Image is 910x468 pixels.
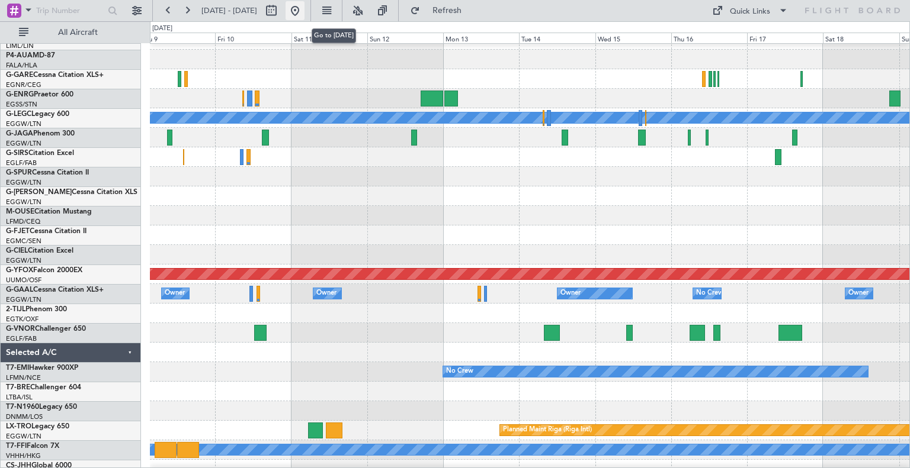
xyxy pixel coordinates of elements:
span: G-JAGA [6,130,33,137]
div: Fri 17 [747,33,823,43]
a: G-YFOXFalcon 2000EX [6,267,82,274]
div: Mon 13 [443,33,519,43]
div: Go to [DATE] [312,28,356,43]
div: Sun 12 [367,33,443,43]
a: EGGW/LTN [6,256,41,265]
span: T7-FFI [6,443,27,450]
a: VHHH/HKG [6,451,41,460]
a: LX-TROLegacy 650 [6,423,69,430]
button: All Aircraft [13,23,129,42]
a: T7-N1960Legacy 650 [6,404,77,411]
div: No Crew [696,285,723,302]
a: LTBA/ISL [6,393,33,402]
span: G-FJET [6,228,30,235]
a: G-GAALCessna Citation XLS+ [6,286,104,293]
a: EGLF/FAB [6,159,37,167]
a: LFMN/NCE [6,373,41,382]
a: T7-FFIFalcon 7X [6,443,59,450]
a: FALA/HLA [6,61,37,70]
a: EGTK/OXF [6,315,39,324]
a: M-OUSECitation Mustang [6,208,92,215]
div: Owner [165,285,185,302]
button: Quick Links [706,1,794,20]
input: Trip Number [36,2,104,20]
span: G-SPUR [6,169,32,176]
a: P4-AUAMD-87 [6,52,55,59]
span: T7-EMI [6,364,29,372]
span: T7-BRE [6,384,30,391]
div: Sat 11 [291,33,367,43]
span: G-[PERSON_NAME] [6,189,72,196]
div: Quick Links [730,6,770,18]
span: [DATE] - [DATE] [201,5,257,16]
a: EGLF/FAB [6,334,37,343]
a: EGGW/LTN [6,139,41,148]
a: EGGW/LTN [6,178,41,187]
a: EGGW/LTN [6,295,41,304]
div: Wed 15 [595,33,671,43]
span: G-ENRG [6,91,34,98]
a: UUMO/OSF [6,276,41,285]
span: M-OUSE [6,208,34,215]
span: P4-AUA [6,52,33,59]
div: Owner [848,285,869,302]
a: EGNR/CEG [6,80,41,89]
a: G-FJETCessna Citation II [6,228,86,235]
span: G-CIEL [6,247,28,254]
a: G-[PERSON_NAME]Cessna Citation XLS [6,189,137,196]
div: Thu 16 [671,33,747,43]
div: Thu 9 [139,33,215,43]
a: G-LEGCLegacy 600 [6,111,69,118]
a: G-ENRGPraetor 600 [6,91,73,98]
div: Planned Maint Riga (Riga Intl) [503,421,592,439]
span: G-GARE [6,72,33,79]
div: Owner [316,285,337,302]
span: 2-TIJL [6,306,25,313]
a: T7-EMIHawker 900XP [6,364,78,372]
a: 2-TIJLPhenom 300 [6,306,67,313]
a: G-VNORChallenger 650 [6,325,86,333]
a: EGMC/SEN [6,237,41,246]
span: T7-N1960 [6,404,39,411]
span: G-YFOX [6,267,33,274]
div: Tue 14 [519,33,595,43]
span: G-GAAL [6,286,33,293]
a: EGGW/LTN [6,432,41,441]
a: LFMD/CEQ [6,217,40,226]
span: G-SIRS [6,150,28,157]
a: G-CIELCitation Excel [6,247,73,254]
a: EGGW/LTN [6,198,41,206]
a: EGGW/LTN [6,120,41,128]
a: T7-BREChallenger 604 [6,384,81,391]
a: G-JAGAPhenom 300 [6,130,75,137]
a: G-SIRSCitation Excel [6,150,74,157]
a: G-GARECessna Citation XLS+ [6,72,104,79]
a: EGSS/STN [6,100,37,109]
div: No Crew [446,363,473,380]
div: Owner [560,285,581,302]
span: All Aircraft [31,28,125,37]
div: [DATE] [152,24,172,34]
a: LIML/LIN [6,41,34,50]
div: Fri 10 [215,33,291,43]
span: G-LEGC [6,111,31,118]
div: Sat 18 [823,33,899,43]
a: DNMM/LOS [6,412,43,421]
button: Refresh [405,1,476,20]
span: Refresh [422,7,472,15]
span: G-VNOR [6,325,35,333]
a: G-SPURCessna Citation II [6,169,89,176]
span: LX-TRO [6,423,31,430]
